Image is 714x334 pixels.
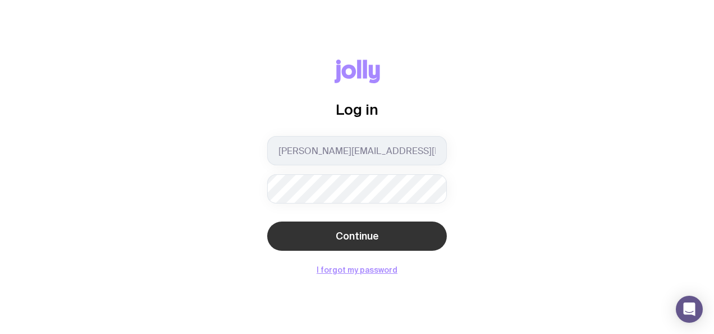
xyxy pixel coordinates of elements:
[267,136,447,165] input: you@email.com
[317,265,397,274] button: I forgot my password
[336,101,378,118] span: Log in
[676,296,703,323] div: Open Intercom Messenger
[267,222,447,251] button: Continue
[336,229,379,243] span: Continue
